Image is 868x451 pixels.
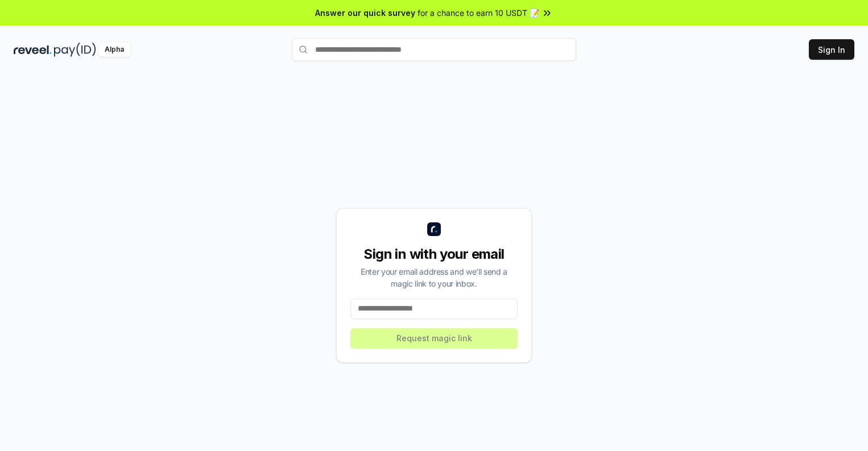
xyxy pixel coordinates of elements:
[315,7,415,19] span: Answer our quick survey
[54,43,96,57] img: pay_id
[14,43,52,57] img: reveel_dark
[98,43,130,57] div: Alpha
[809,39,854,60] button: Sign In
[418,7,539,19] span: for a chance to earn 10 USDT 📝
[427,222,441,236] img: logo_small
[350,266,518,289] div: Enter your email address and we’ll send a magic link to your inbox.
[350,245,518,263] div: Sign in with your email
